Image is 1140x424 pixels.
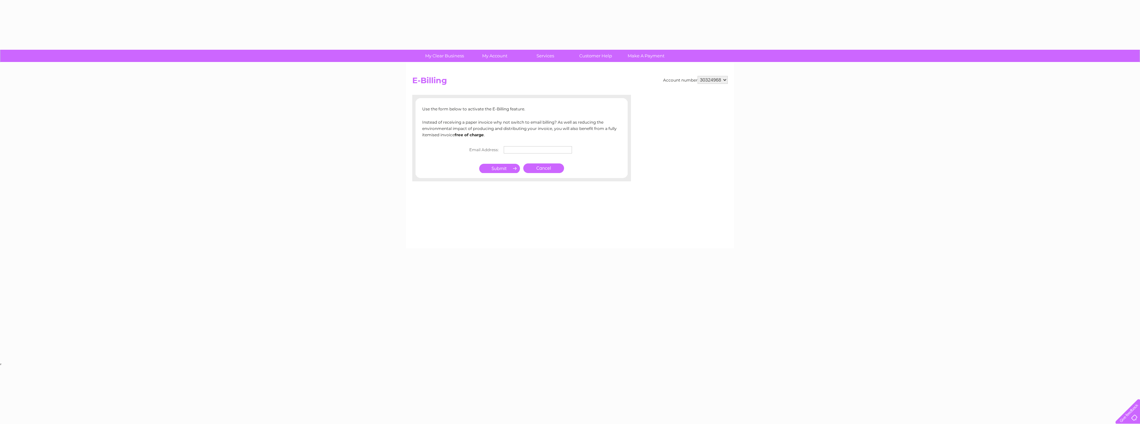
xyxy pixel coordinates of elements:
[518,50,573,62] a: Services
[455,132,484,137] b: free of charge
[466,145,502,155] th: Email Address:
[523,163,564,173] a: Cancel
[619,50,673,62] a: Make A Payment
[663,76,728,84] div: Account number
[417,50,472,62] a: My Clear Business
[568,50,623,62] a: Customer Help
[422,106,621,112] p: Use the form below to activate the E-Billing feature.
[468,50,522,62] a: My Account
[422,119,621,138] p: Instead of receiving a paper invoice why not switch to email billing? As well as reducing the env...
[412,76,728,89] h2: E-Billing
[479,164,520,173] input: Submit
